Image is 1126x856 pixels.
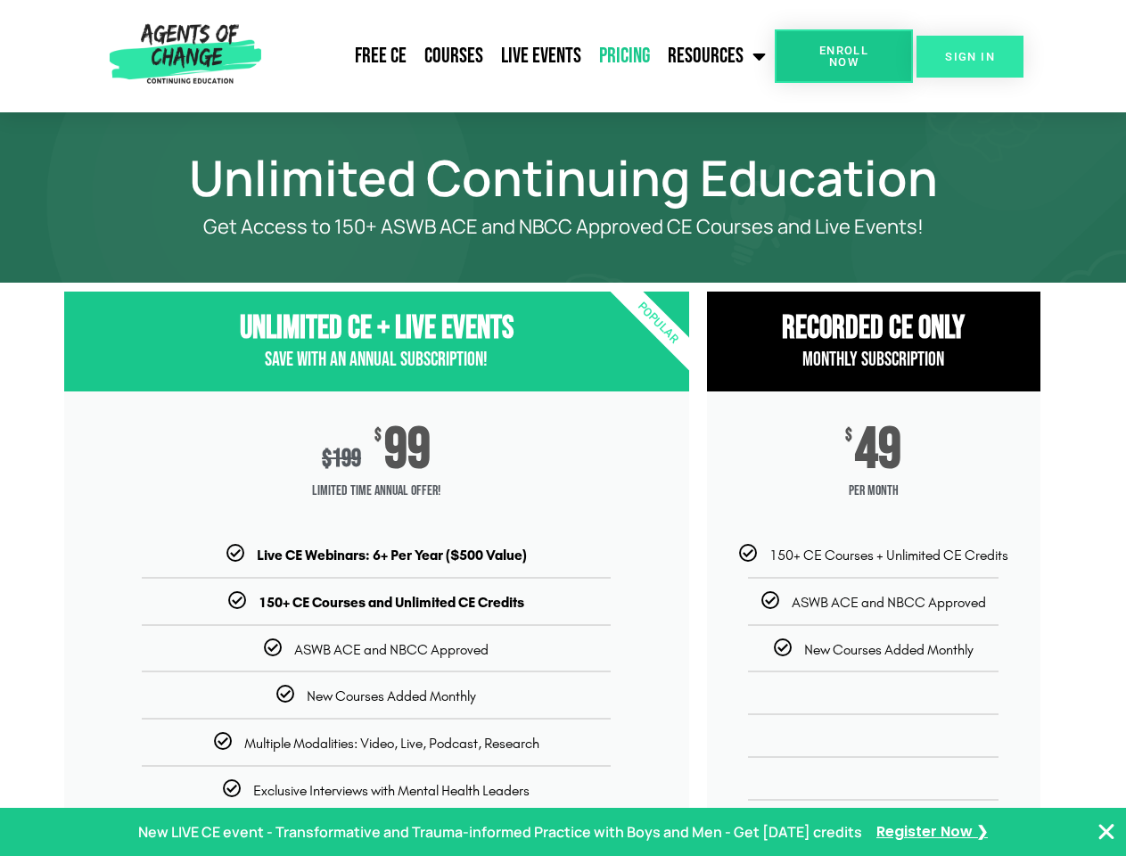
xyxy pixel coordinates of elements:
[64,473,689,509] span: Limited Time Annual Offer!
[707,473,1040,509] span: per month
[268,34,775,78] nav: Menu
[307,687,476,704] span: New Courses Added Monthly
[555,220,760,426] div: Popular
[138,819,862,845] p: New LIVE CE event - Transformative and Trauma-informed Practice with Boys and Men - Get [DATE] cr...
[659,34,775,78] a: Resources
[257,547,527,564] b: Live CE Webinars: 6+ Per Year ($500 Value)
[792,594,986,611] span: ASWB ACE and NBCC Approved
[374,427,382,445] span: $
[322,444,332,473] span: $
[1096,821,1117,843] button: Close Banner
[322,444,361,473] div: 199
[64,309,689,348] h3: Unlimited CE + Live Events
[415,34,492,78] a: Courses
[384,427,431,473] span: 99
[916,36,1023,78] a: SIGN IN
[802,348,944,372] span: Monthly Subscription
[707,309,1040,348] h3: RECORDED CE ONly
[492,34,590,78] a: Live Events
[845,427,852,445] span: $
[945,51,995,62] span: SIGN IN
[775,29,913,83] a: Enroll Now
[253,782,530,799] span: Exclusive Interviews with Mental Health Leaders
[127,216,1000,238] p: Get Access to 150+ ASWB ACE and NBCC Approved CE Courses and Live Events!
[244,735,539,752] span: Multiple Modalities: Video, Live, Podcast, Research
[55,157,1072,198] h1: Unlimited Continuing Education
[265,348,488,372] span: Save with an Annual Subscription!
[294,641,489,658] span: ASWB ACE and NBCC Approved
[769,547,1008,564] span: 150+ CE Courses + Unlimited CE Credits
[259,594,524,611] b: 150+ CE Courses and Unlimited CE Credits
[346,34,415,78] a: Free CE
[876,819,988,845] a: Register Now ❯
[804,641,974,658] span: New Courses Added Monthly
[855,427,901,473] span: 49
[590,34,659,78] a: Pricing
[803,45,884,68] span: Enroll Now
